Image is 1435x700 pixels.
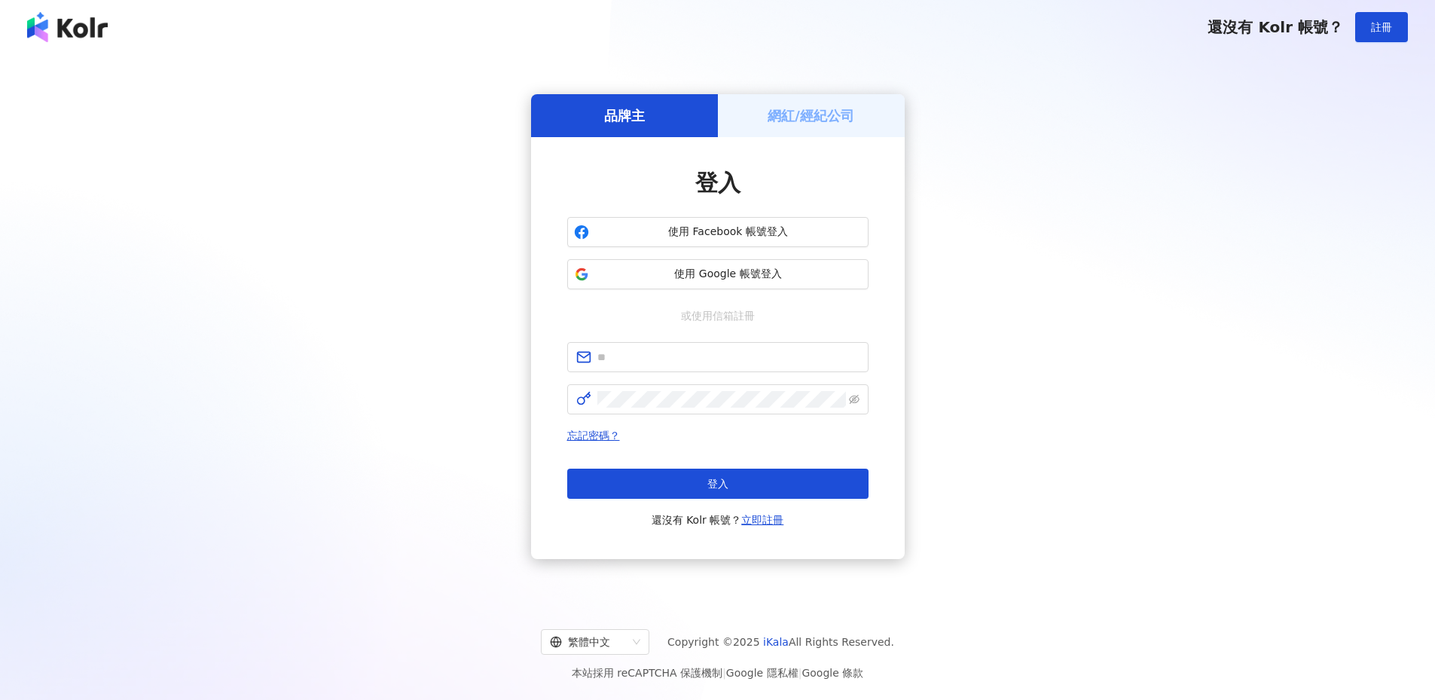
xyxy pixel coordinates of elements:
[768,106,854,125] h5: 網紅/經紀公司
[652,511,784,529] span: 還沒有 Kolr 帳號？
[726,667,798,679] a: Google 隱私權
[695,170,740,196] span: 登入
[595,225,862,240] span: 使用 Facebook 帳號登入
[572,664,863,682] span: 本站採用 reCAPTCHA 保護機制
[798,667,802,679] span: |
[849,394,859,405] span: eye-invisible
[667,633,894,651] span: Copyright © 2025 All Rights Reserved.
[670,307,765,324] span: 或使用信箱註冊
[550,630,627,654] div: 繁體中文
[27,12,108,42] img: logo
[1371,21,1392,33] span: 註冊
[1208,18,1343,36] span: 還沒有 Kolr 帳號？
[567,259,869,289] button: 使用 Google 帳號登入
[1355,12,1408,42] button: 註冊
[567,469,869,499] button: 登入
[741,514,783,526] a: 立即註冊
[567,429,620,442] a: 忘記密碼？
[763,636,789,648] a: iKala
[604,106,645,125] h5: 品牌主
[567,217,869,247] button: 使用 Facebook 帳號登入
[801,667,863,679] a: Google 條款
[707,478,728,490] span: 登入
[722,667,726,679] span: |
[595,267,862,282] span: 使用 Google 帳號登入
